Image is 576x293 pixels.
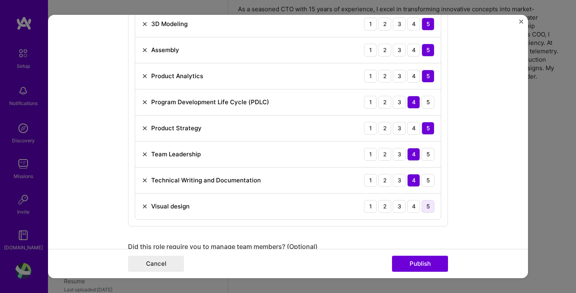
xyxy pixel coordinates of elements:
[393,122,406,135] div: 3
[393,174,406,187] div: 3
[393,18,406,30] div: 3
[151,98,269,106] div: Program Development Life Cycle (PDLC)
[142,203,148,210] img: Remove
[142,151,148,158] img: Remove
[407,148,420,161] div: 4
[364,122,377,135] div: 1
[422,122,434,135] div: 5
[378,122,391,135] div: 2
[142,125,148,131] img: Remove
[407,200,420,213] div: 4
[128,256,184,272] button: Cancel
[364,18,377,30] div: 1
[142,177,148,184] img: Remove
[407,174,420,187] div: 4
[151,176,261,184] div: Technical Writing and Documentation
[407,44,420,57] div: 4
[422,96,434,109] div: 5
[151,46,179,54] div: Assembly
[142,47,148,53] img: Remove
[407,18,420,30] div: 4
[378,96,391,109] div: 2
[364,44,377,57] div: 1
[364,174,377,187] div: 1
[142,99,148,105] img: Remove
[364,70,377,83] div: 1
[422,44,434,57] div: 5
[392,256,448,272] button: Publish
[128,242,448,251] div: Did this role require you to manage team members? (Optional)
[364,148,377,161] div: 1
[407,122,420,135] div: 4
[378,18,391,30] div: 2
[393,96,406,109] div: 3
[378,200,391,213] div: 2
[151,20,188,28] div: 3D Modeling
[422,174,434,187] div: 5
[422,200,434,213] div: 5
[142,21,148,27] img: Remove
[393,70,406,83] div: 3
[142,73,148,79] img: Remove
[519,20,523,28] button: Close
[151,202,190,210] div: Visual design
[151,124,202,132] div: Product Strategy
[422,70,434,83] div: 5
[151,72,203,80] div: Product Analytics
[422,148,434,161] div: 5
[393,44,406,57] div: 3
[393,148,406,161] div: 3
[393,200,406,213] div: 3
[364,200,377,213] div: 1
[378,44,391,57] div: 2
[378,70,391,83] div: 2
[364,96,377,109] div: 1
[378,148,391,161] div: 2
[151,150,201,158] div: Team Leadership
[422,18,434,30] div: 5
[407,96,420,109] div: 4
[407,70,420,83] div: 4
[378,174,391,187] div: 2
